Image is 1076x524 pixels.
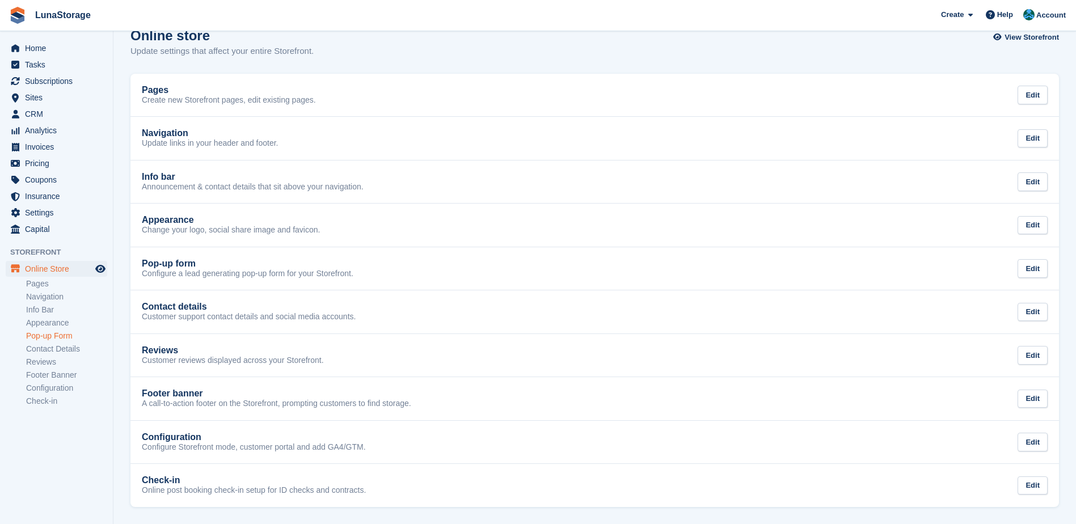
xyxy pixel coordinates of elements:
[142,399,411,409] p: A call-to-action footer on the Storefront, prompting customers to find storage.
[130,421,1059,464] a: Configuration Configure Storefront mode, customer portal and add GA4/GTM. Edit
[1018,476,1048,495] div: Edit
[142,172,175,182] h2: Info bar
[6,139,107,155] a: menu
[1018,86,1048,104] div: Edit
[25,261,93,277] span: Online Store
[142,215,194,225] h2: Appearance
[130,334,1059,377] a: Reviews Customer reviews displayed across your Storefront. Edit
[25,40,93,56] span: Home
[1005,32,1059,43] span: View Storefront
[26,331,107,341] a: Pop-up Form
[25,90,93,105] span: Sites
[1018,303,1048,322] div: Edit
[26,383,107,394] a: Configuration
[6,188,107,204] a: menu
[142,138,279,149] p: Update links in your header and footer.
[142,182,364,192] p: Announcement & contact details that sit above your navigation.
[142,312,356,322] p: Customer support contact details and social media accounts.
[142,485,366,496] p: Online post booking check-in setup for ID checks and contracts.
[25,73,93,89] span: Subscriptions
[142,345,178,356] h2: Reviews
[142,432,201,442] h2: Configuration
[1018,129,1048,148] div: Edit
[1023,9,1035,20] img: Frances Dardenne
[26,291,107,302] a: Navigation
[142,95,316,105] p: Create new Storefront pages, edit existing pages.
[25,139,93,155] span: Invoices
[6,155,107,171] a: menu
[6,90,107,105] a: menu
[26,357,107,367] a: Reviews
[1018,433,1048,451] div: Edit
[142,128,188,138] h2: Navigation
[6,57,107,73] a: menu
[130,117,1059,160] a: Navigation Update links in your header and footer. Edit
[142,388,203,399] h2: Footer banner
[996,28,1059,47] a: View Storefront
[26,344,107,354] a: Contact Details
[25,122,93,138] span: Analytics
[1018,390,1048,408] div: Edit
[130,74,1059,117] a: Pages Create new Storefront pages, edit existing pages. Edit
[130,160,1059,204] a: Info bar Announcement & contact details that sit above your navigation. Edit
[142,85,168,95] h2: Pages
[142,225,320,235] p: Change your logo, social share image and favicon.
[31,6,95,24] a: LunaStorage
[142,259,196,269] h2: Pop-up form
[6,172,107,188] a: menu
[25,205,93,221] span: Settings
[26,278,107,289] a: Pages
[1018,259,1048,278] div: Edit
[1018,172,1048,191] div: Edit
[1036,10,1066,21] span: Account
[25,106,93,122] span: CRM
[6,221,107,237] a: menu
[130,204,1059,247] a: Appearance Change your logo, social share image and favicon. Edit
[130,247,1059,290] a: Pop-up form Configure a lead generating pop-up form for your Storefront. Edit
[142,442,366,453] p: Configure Storefront mode, customer portal and add GA4/GTM.
[1018,216,1048,235] div: Edit
[130,464,1059,507] a: Check-in Online post booking check-in setup for ID checks and contracts. Edit
[6,106,107,122] a: menu
[130,377,1059,420] a: Footer banner A call-to-action footer on the Storefront, prompting customers to find storage. Edit
[26,318,107,328] a: Appearance
[26,396,107,407] a: Check-in
[130,290,1059,333] a: Contact details Customer support contact details and social media accounts. Edit
[25,188,93,204] span: Insurance
[1018,346,1048,365] div: Edit
[26,305,107,315] a: Info Bar
[997,9,1013,20] span: Help
[94,262,107,276] a: Preview store
[6,205,107,221] a: menu
[6,40,107,56] a: menu
[142,302,207,312] h2: Contact details
[25,155,93,171] span: Pricing
[6,122,107,138] a: menu
[25,172,93,188] span: Coupons
[130,45,314,58] p: Update settings that affect your entire Storefront.
[6,73,107,89] a: menu
[941,9,964,20] span: Create
[25,221,93,237] span: Capital
[142,269,353,279] p: Configure a lead generating pop-up form for your Storefront.
[142,475,180,485] h2: Check-in
[26,370,107,381] a: Footer Banner
[6,261,107,277] a: menu
[25,57,93,73] span: Tasks
[130,28,314,43] h1: Online store
[142,356,324,366] p: Customer reviews displayed across your Storefront.
[9,7,26,24] img: stora-icon-8386f47178a22dfd0bd8f6a31ec36ba5ce8667c1dd55bd0f319d3a0aa187defe.svg
[10,247,113,258] span: Storefront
